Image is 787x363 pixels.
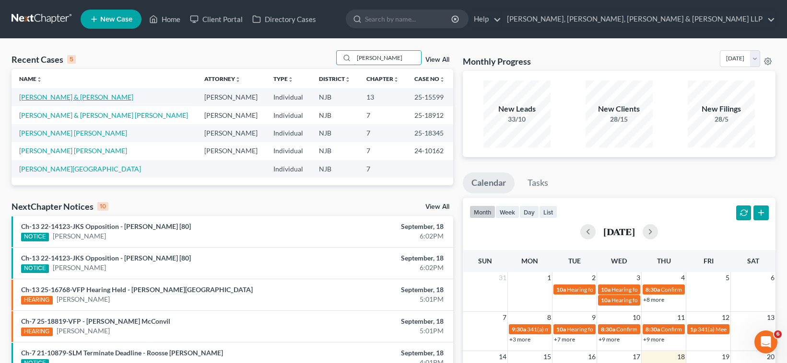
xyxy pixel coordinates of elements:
[197,142,266,160] td: [PERSON_NAME]
[309,348,444,358] div: September, 18
[425,204,449,210] a: View All
[354,51,421,65] input: Search by name...
[439,77,445,82] i: unfold_more
[359,106,407,124] td: 7
[519,205,539,218] button: day
[567,286,642,293] span: Hearing for [PERSON_NAME]
[766,351,775,363] span: 20
[632,351,641,363] span: 17
[643,336,664,343] a: +9 more
[67,55,76,64] div: 5
[359,88,407,106] td: 13
[57,295,110,304] a: [PERSON_NAME]
[483,103,551,114] div: New Leads
[414,75,445,82] a: Case Nounfold_more
[646,286,660,293] span: 8:30a
[19,111,188,119] a: [PERSON_NAME] & [PERSON_NAME] [PERSON_NAME]
[144,11,185,28] a: Home
[407,124,453,142] td: 25-18345
[599,336,620,343] a: +9 more
[546,312,552,323] span: 8
[527,326,620,333] span: 341(a) meeting for [PERSON_NAME]
[19,93,133,101] a: [PERSON_NAME] & [PERSON_NAME]
[469,11,501,28] a: Help
[19,147,127,155] a: [PERSON_NAME] [PERSON_NAME]
[309,263,444,272] div: 6:02PM
[632,312,641,323] span: 10
[425,57,449,63] a: View All
[309,222,444,231] div: September, 18
[266,160,311,178] td: Individual
[19,165,141,173] a: [PERSON_NAME][GEOGRAPHIC_DATA]
[502,11,775,28] a: [PERSON_NAME], [PERSON_NAME], [PERSON_NAME] & [PERSON_NAME] LLP
[661,326,770,333] span: Confirmation hearing for [PERSON_NAME]
[309,326,444,336] div: 5:01PM
[554,336,575,343] a: +7 more
[498,351,507,363] span: 14
[704,257,714,265] span: Fri
[690,326,697,333] span: 1p
[21,317,170,325] a: Ch-7 25-18819-VFP - [PERSON_NAME] McConvil
[21,349,223,357] a: Ch-7 21-10879-SLM Terminate Deadline - Roosse [PERSON_NAME]
[601,326,615,333] span: 8:30a
[591,312,597,323] span: 9
[359,124,407,142] td: 7
[556,286,566,293] span: 10a
[366,75,399,82] a: Chapterunfold_more
[345,77,351,82] i: unfold_more
[319,75,351,82] a: Districtunfold_more
[601,286,611,293] span: 10a
[359,142,407,160] td: 7
[97,202,108,211] div: 10
[502,312,507,323] span: 7
[754,330,777,353] iframe: Intercom live chat
[288,77,294,82] i: unfold_more
[611,296,737,304] span: Hearing for [PERSON_NAME] & [PERSON_NAME]
[21,328,53,336] div: HEARING
[19,75,42,82] a: Nameunfold_more
[36,77,42,82] i: unfold_more
[635,272,641,284] span: 3
[273,75,294,82] a: Typeunfold_more
[657,257,671,265] span: Thu
[721,351,730,363] span: 19
[365,10,453,28] input: Search by name...
[643,296,664,303] a: +8 more
[591,272,597,284] span: 2
[495,205,519,218] button: week
[309,231,444,241] div: 6:02PM
[311,142,359,160] td: NJB
[521,257,538,265] span: Mon
[587,351,597,363] span: 16
[688,114,755,124] div: 28/5
[266,124,311,142] td: Individual
[204,75,241,82] a: Attorneyunfold_more
[311,88,359,106] td: NJB
[12,54,76,65] div: Recent Cases
[53,231,106,241] a: [PERSON_NAME]
[197,124,266,142] td: [PERSON_NAME]
[407,88,453,106] td: 25-15599
[407,106,453,124] td: 25-18912
[21,264,49,273] div: NOTICE
[247,11,321,28] a: Directory Cases
[509,336,530,343] a: +3 more
[100,16,132,23] span: New Case
[12,201,108,212] div: NextChapter Notices
[309,253,444,263] div: September, 18
[519,172,557,193] a: Tasks
[542,351,552,363] span: 15
[774,330,782,338] span: 6
[463,172,515,193] a: Calendar
[197,88,266,106] td: [PERSON_NAME]
[19,129,127,137] a: [PERSON_NAME] [PERSON_NAME]
[21,296,53,305] div: HEARING
[309,295,444,304] div: 5:01PM
[266,106,311,124] td: Individual
[676,312,686,323] span: 11
[646,326,660,333] span: 8:30a
[539,205,557,218] button: list
[567,326,642,333] span: Hearing for [PERSON_NAME]
[688,103,755,114] div: New Filings
[483,114,551,124] div: 33/10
